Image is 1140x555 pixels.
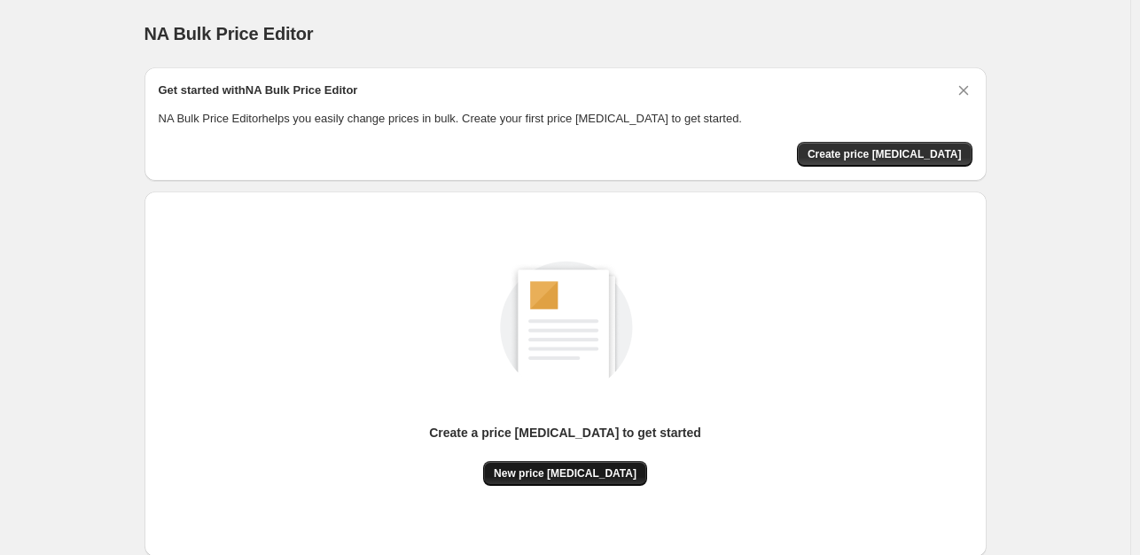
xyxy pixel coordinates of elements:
[797,142,972,167] button: Create price change job
[159,110,972,128] p: NA Bulk Price Editor helps you easily change prices in bulk. Create your first price [MEDICAL_DAT...
[483,461,647,486] button: New price [MEDICAL_DATA]
[144,24,314,43] span: NA Bulk Price Editor
[429,424,701,442] p: Create a price [MEDICAL_DATA] to get started
[159,82,358,99] h2: Get started with NA Bulk Price Editor
[808,147,962,161] span: Create price [MEDICAL_DATA]
[955,82,972,99] button: Dismiss card
[494,466,636,481] span: New price [MEDICAL_DATA]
